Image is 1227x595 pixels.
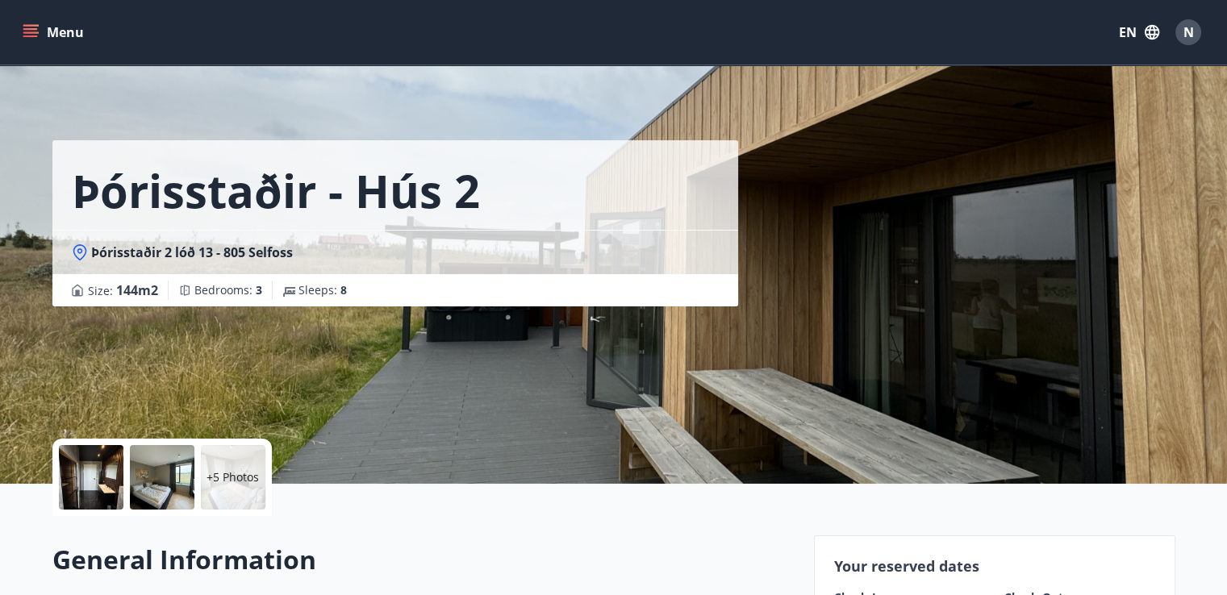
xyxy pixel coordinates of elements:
[1183,23,1194,41] span: N
[834,555,1155,576] p: Your reserved dates
[340,282,347,297] span: 8
[1169,13,1208,52] button: N
[1112,18,1166,47] button: EN
[116,281,158,299] span: 144 m2
[298,282,347,298] span: Sleeps :
[52,542,795,577] h2: General Information
[256,282,262,297] span: 3
[207,469,259,485] p: +5 Photos
[194,282,262,298] span: Bedrooms :
[19,18,90,47] button: menu
[88,281,158,300] span: Size :
[72,160,480,221] h1: Þórisstaðir - Hús 2
[91,243,293,261] span: Þórisstaðir 2 lóð 13 - 805 Selfoss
